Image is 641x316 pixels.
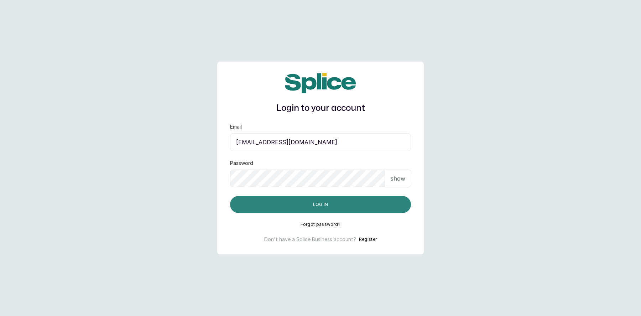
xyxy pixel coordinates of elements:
p: show [391,174,405,183]
button: Log in [230,196,411,213]
label: Email [230,123,242,130]
button: Forgot password? [301,222,341,227]
label: Password [230,160,253,167]
button: Register [359,236,377,243]
p: Don't have a Splice Business account? [264,236,356,243]
h1: Login to your account [230,102,411,115]
input: email@acme.com [230,133,411,151]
